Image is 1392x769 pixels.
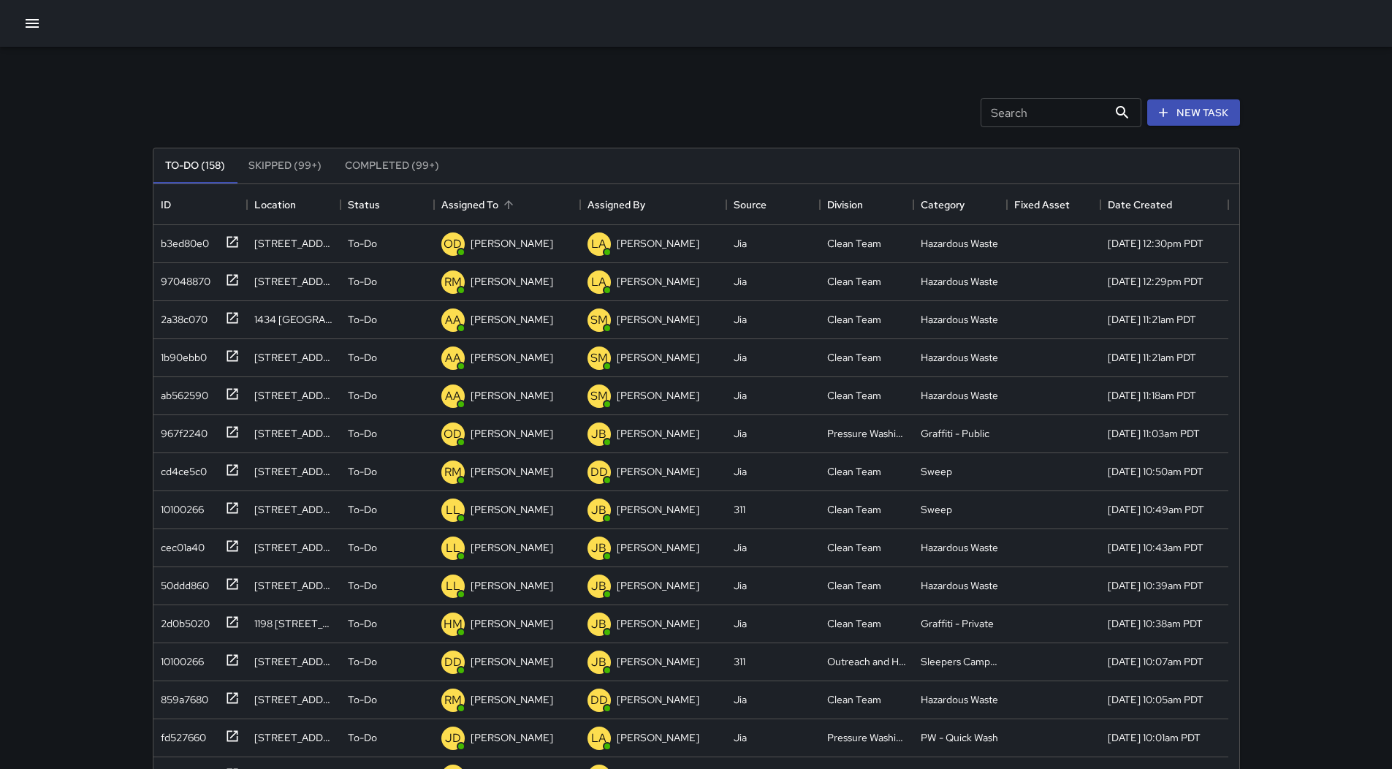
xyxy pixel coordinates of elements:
[591,235,606,253] p: LA
[348,388,377,403] p: To-Do
[445,349,461,367] p: AA
[921,654,1000,669] div: Sleepers Campers and Loiterers
[254,312,333,327] div: 1434 Market Street
[921,730,998,745] div: PW - Quick Wash
[827,464,881,479] div: Clean Team
[1108,540,1203,555] div: 9/23/2025, 10:43am PDT
[333,148,451,183] button: Completed (99+)
[590,463,608,481] p: DD
[341,184,434,225] div: Status
[617,312,699,327] p: [PERSON_NAME]
[580,184,726,225] div: Assigned By
[827,274,881,289] div: Clean Team
[254,388,333,403] div: 12 10th Street
[471,426,553,441] p: [PERSON_NAME]
[734,274,747,289] div: Jia
[734,502,745,517] div: 311
[254,540,333,555] div: 1150 Market Street
[446,539,460,557] p: LL
[348,616,377,631] p: To-Do
[155,534,205,555] div: cec01a40
[617,426,699,441] p: [PERSON_NAME]
[153,148,237,183] button: To-Do (158)
[913,184,1007,225] div: Category
[591,654,606,671] p: JB
[161,184,171,225] div: ID
[617,730,699,745] p: [PERSON_NAME]
[1108,730,1201,745] div: 9/23/2025, 10:01am PDT
[1108,464,1203,479] div: 9/23/2025, 10:50am PDT
[471,464,553,479] p: [PERSON_NAME]
[1108,578,1203,593] div: 9/23/2025, 10:39am PDT
[155,648,204,669] div: 10100266
[827,350,881,365] div: Clean Team
[734,654,745,669] div: 311
[921,578,998,593] div: Hazardous Waste
[734,350,747,365] div: Jia
[471,654,553,669] p: [PERSON_NAME]
[827,654,906,669] div: Outreach and Hospitality
[827,236,881,251] div: Clean Team
[471,578,553,593] p: [PERSON_NAME]
[444,425,462,443] p: OD
[1007,184,1100,225] div: Fixed Asset
[348,654,377,669] p: To-Do
[921,540,998,555] div: Hazardous Waste
[348,692,377,707] p: To-Do
[591,501,606,519] p: JB
[471,692,553,707] p: [PERSON_NAME]
[446,501,460,519] p: LL
[617,692,699,707] p: [PERSON_NAME]
[921,274,998,289] div: Hazardous Waste
[348,502,377,517] p: To-Do
[254,502,333,517] div: 114 Larkin Street
[1108,426,1200,441] div: 9/23/2025, 11:03am PDT
[827,312,881,327] div: Clean Team
[591,615,606,633] p: JB
[827,692,881,707] div: Clean Team
[471,502,553,517] p: [PERSON_NAME]
[617,578,699,593] p: [PERSON_NAME]
[921,236,998,251] div: Hazardous Waste
[734,464,747,479] div: Jia
[254,464,333,479] div: 525 Golden Gate Avenue
[734,236,747,251] div: Jia
[617,274,699,289] p: [PERSON_NAME]
[921,388,998,403] div: Hazardous Waste
[155,458,207,479] div: cd4ce5c0
[734,312,747,327] div: Jia
[617,350,699,365] p: [PERSON_NAME]
[617,654,699,669] p: [PERSON_NAME]
[348,540,377,555] p: To-Do
[348,426,377,441] p: To-Do
[921,616,994,631] div: Graffiti - Private
[155,306,208,327] div: 2a38c070
[471,616,553,631] p: [PERSON_NAME]
[155,572,209,593] div: 50ddd860
[155,230,209,251] div: b3ed80e0
[734,578,747,593] div: Jia
[254,730,333,745] div: 66 Grove Street
[590,311,608,329] p: SM
[348,184,380,225] div: Status
[734,388,747,403] div: Jia
[155,686,208,707] div: 859a7680
[587,184,645,225] div: Assigned By
[471,236,553,251] p: [PERSON_NAME]
[617,502,699,517] p: [PERSON_NAME]
[254,578,333,593] div: 1122 Market Street
[446,577,460,595] p: LL
[827,502,881,517] div: Clean Team
[1100,184,1228,225] div: Date Created
[1108,692,1203,707] div: 9/23/2025, 10:05am PDT
[471,540,553,555] p: [PERSON_NAME]
[254,616,333,631] div: 1198 1122 Market St
[254,236,333,251] div: 600 Van Ness Avenue
[348,350,377,365] p: To-Do
[444,235,462,253] p: OD
[471,350,553,365] p: [PERSON_NAME]
[348,274,377,289] p: To-Do
[254,184,296,225] div: Location
[1108,616,1203,631] div: 9/23/2025, 10:38am PDT
[348,464,377,479] p: To-Do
